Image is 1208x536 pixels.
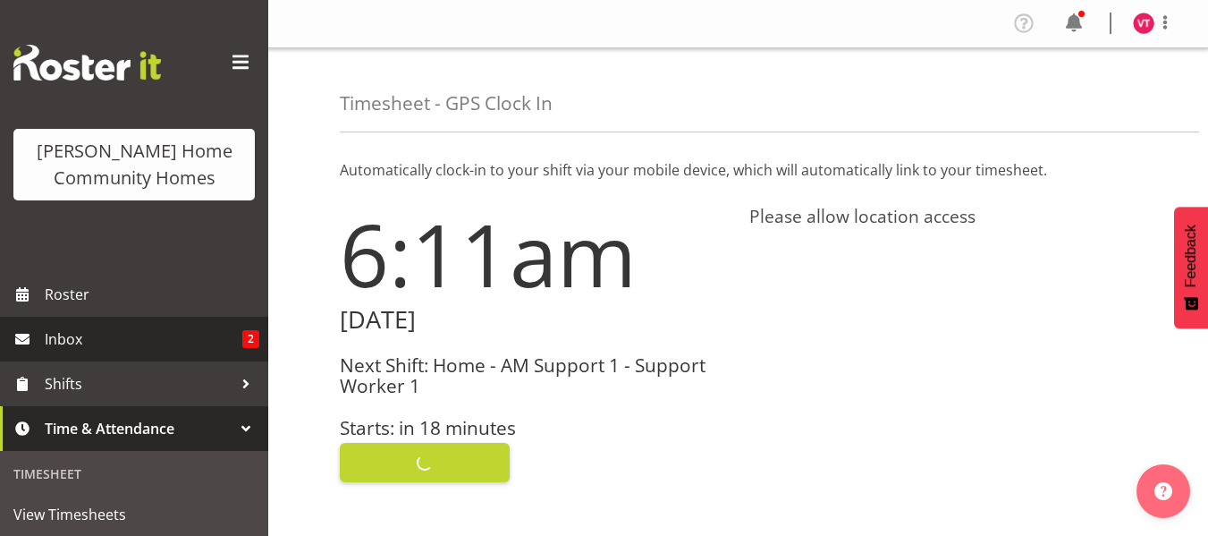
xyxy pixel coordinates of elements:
span: Feedback [1183,225,1199,287]
span: Shifts [45,370,232,397]
span: Inbox [45,326,242,353]
h4: Timesheet - GPS Clock In [340,93,553,114]
h3: Starts: in 18 minutes [340,418,728,438]
img: Rosterit website logo [13,45,161,81]
h2: [DATE] [340,306,728,334]
button: Feedback - Show survey [1174,207,1208,328]
span: View Timesheets [13,501,255,528]
span: 2 [242,330,259,348]
img: vanessa-thornley8527.jpg [1133,13,1154,34]
span: Roster [45,281,259,308]
div: [PERSON_NAME] Home Community Homes [31,138,237,191]
h1: 6:11am [340,206,728,302]
p: Automatically clock-in to your shift via your mobile device, which will automatically link to you... [340,159,1136,181]
h3: Next Shift: Home - AM Support 1 - Support Worker 1 [340,355,728,397]
img: help-xxl-2.png [1154,482,1172,500]
div: Timesheet [4,455,264,492]
span: Time & Attendance [45,415,232,442]
h4: Please allow location access [749,206,1137,227]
